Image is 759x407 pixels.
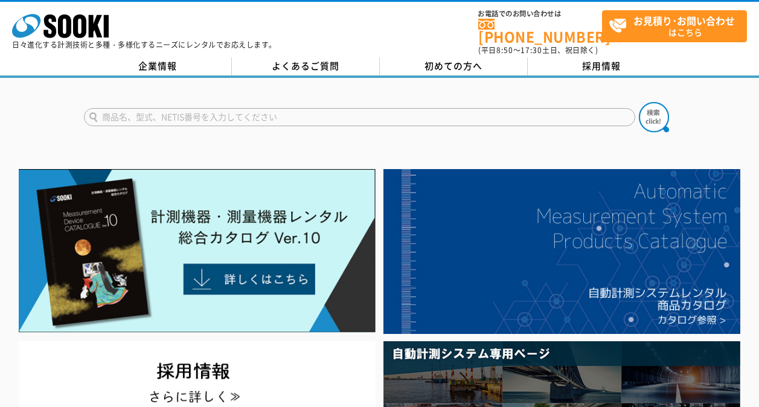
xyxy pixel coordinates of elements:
[520,45,542,56] span: 17:30
[602,10,747,42] a: お見積り･お問い合わせはこちら
[84,57,232,75] a: 企業情報
[528,57,676,75] a: 採用情報
[424,59,482,72] span: 初めての方へ
[496,45,513,56] span: 8:50
[478,10,602,18] span: お電話でのお問い合わせは
[383,169,740,334] img: 自動計測システムカタログ
[478,45,598,56] span: (平日 ～ 土日、祝日除く)
[19,169,376,333] img: Catalog Ver10
[12,41,277,48] p: 日々進化する計測技術と多種・多様化するニーズにレンタルでお応えします。
[478,19,602,43] a: [PHONE_NUMBER]
[633,13,735,28] strong: お見積り･お問い合わせ
[639,102,669,132] img: btn_search.png
[609,11,746,41] span: はこちら
[232,57,380,75] a: よくあるご質問
[84,108,635,126] input: 商品名、型式、NETIS番号を入力してください
[380,57,528,75] a: 初めての方へ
